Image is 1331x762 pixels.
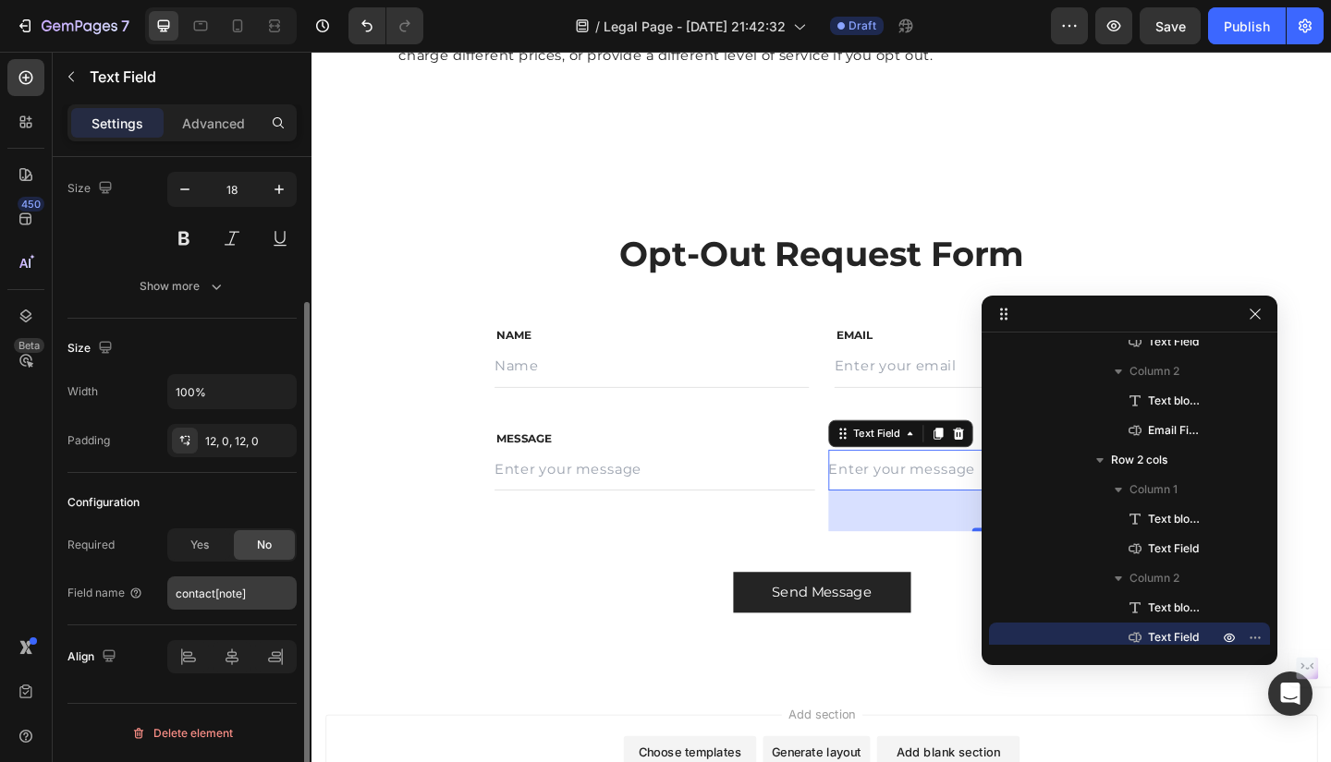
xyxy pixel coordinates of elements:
div: Configuration [67,494,140,511]
p: MESSAGE [201,412,545,430]
span: Save [1155,18,1186,34]
button: Delete element [67,719,297,748]
div: Field name [67,585,143,601]
div: Beta [14,338,44,353]
input: Enter your message [199,433,547,477]
button: Save [1140,7,1201,44]
span: Column 1 [1130,480,1178,499]
span: Draft [849,18,876,34]
iframe: Design area [311,52,1331,762]
span: Legal Page - [DATE] 21:42:32 [604,17,786,36]
div: Delete element [131,722,233,744]
span: Email Field [1148,421,1200,440]
div: Padding [67,432,110,449]
span: Text Field [1148,333,1199,351]
button: Show more [67,270,297,303]
p: 7 [121,15,129,37]
div: Size [67,336,116,361]
p: Settings [92,114,143,133]
div: Show more [140,277,226,296]
p: EMAIL [570,300,909,319]
span: Text block [1148,599,1200,617]
div: 12, 0, 12, 0 [205,433,292,450]
div: Open Intercom Messenger [1268,671,1313,716]
div: 450 [18,197,44,212]
input: E.g. contact[name] [167,576,297,610]
div: Width [67,383,98,400]
p: Advanced [182,114,245,133]
div: Align [67,645,120,670]
div: Publish [1224,17,1270,36]
div: Text Field [585,407,643,424]
span: / [595,17,600,36]
div: Send Message [501,577,609,599]
span: No [257,537,272,553]
span: Row 2 cols [1111,451,1167,469]
div: Required [67,537,115,553]
p: MESSAGE [564,412,909,430]
span: Text Field [1148,539,1199,558]
span: Column 2 [1130,362,1179,381]
span: Add section [511,711,599,731]
div: Size [67,176,116,201]
span: Text block [1148,392,1200,410]
span: Text Field [1148,628,1199,647]
span: Column 2 [1130,569,1179,587]
input: Auto [168,375,296,408]
span: Text block [1148,510,1200,528]
span: Yes [190,537,209,553]
button: Publish [1208,7,1286,44]
p: Text Field [90,66,289,88]
button: 7 [7,7,138,44]
div: Undo/Redo [348,7,423,44]
button: Send Message [458,566,652,611]
input: Enter your message [562,433,910,477]
input: Enter your email [568,321,910,365]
